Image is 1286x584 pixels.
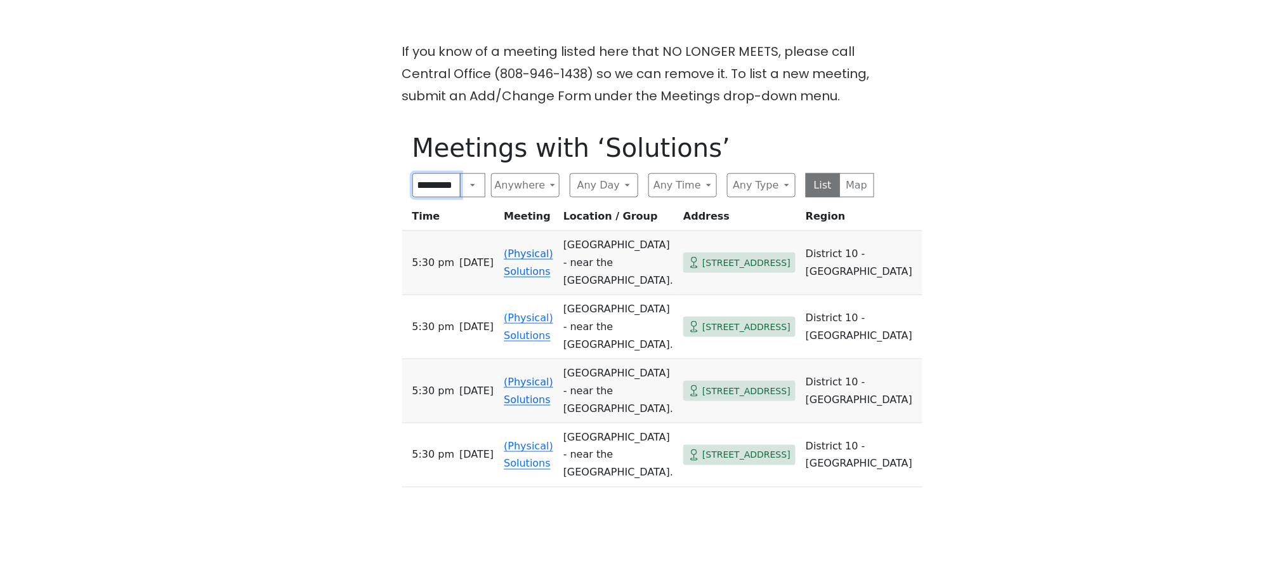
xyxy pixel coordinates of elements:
span: [DATE] [459,382,494,400]
button: Map [839,173,874,197]
h1: Meetings with ‘Solutions’ [412,133,874,163]
span: 5:30 PM [412,318,455,336]
a: (Physical) Solutions [504,248,553,277]
button: Search [460,173,485,197]
button: Anywhere [491,173,560,197]
button: List [806,173,841,197]
span: [DATE] [459,446,494,464]
span: 5:30 PM [412,254,455,272]
input: Search [412,173,461,197]
button: Any Type [727,173,796,197]
td: District 10 - [GEOGRAPHIC_DATA] [801,359,922,423]
span: 5:30 PM [412,446,455,464]
td: [GEOGRAPHIC_DATA] - near the [GEOGRAPHIC_DATA]. [558,423,678,488]
span: [STREET_ADDRESS] [702,319,791,335]
p: If you know of a meeting listed here that NO LONGER MEETS, please call Central Office (808-946-14... [402,41,884,107]
a: (Physical) Solutions [504,440,553,470]
td: [GEOGRAPHIC_DATA] - near the [GEOGRAPHIC_DATA]. [558,295,678,359]
td: [GEOGRAPHIC_DATA] - near the [GEOGRAPHIC_DATA]. [558,359,678,423]
span: [DATE] [459,318,494,336]
button: Any Day [570,173,638,197]
td: District 10 - [GEOGRAPHIC_DATA] [801,423,922,488]
td: District 10 - [GEOGRAPHIC_DATA] [801,231,922,295]
span: [STREET_ADDRESS] [702,448,791,463]
td: District 10 - [GEOGRAPHIC_DATA] [801,295,922,359]
span: [DATE] [459,254,494,272]
th: Meeting [499,208,558,231]
a: (Physical) Solutions [504,376,553,406]
span: [STREET_ADDRESS] [702,383,791,399]
th: Location / Group [558,208,678,231]
a: (Physical) Solutions [504,312,553,342]
span: 5:30 PM [412,382,455,400]
span: [STREET_ADDRESS] [702,255,791,271]
th: Time [402,208,499,231]
td: [GEOGRAPHIC_DATA] - near the [GEOGRAPHIC_DATA]. [558,231,678,295]
th: Address [678,208,801,231]
th: Region [801,208,922,231]
button: Any Time [648,173,717,197]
